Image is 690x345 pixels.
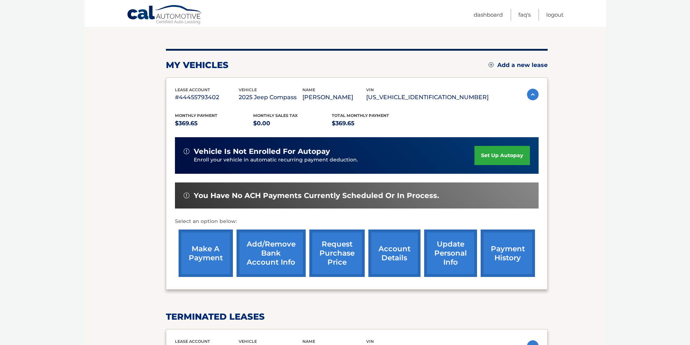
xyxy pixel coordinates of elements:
[175,118,254,129] p: $369.65
[366,339,374,344] span: vin
[474,146,530,165] a: set up autopay
[366,87,374,92] span: vin
[194,156,475,164] p: Enroll your vehicle in automatic recurring payment deduction.
[309,230,365,277] a: request purchase price
[424,230,477,277] a: update personal info
[166,60,229,71] h2: my vehicles
[481,230,535,277] a: payment history
[527,89,539,100] img: accordion-active.svg
[175,217,539,226] p: Select an option below:
[175,87,210,92] span: lease account
[366,92,489,102] p: [US_VEHICLE_IDENTIFICATION_NUMBER]
[518,9,531,21] a: FAQ's
[546,9,564,21] a: Logout
[253,113,298,118] span: Monthly sales Tax
[184,148,189,154] img: alert-white.svg
[194,147,330,156] span: vehicle is not enrolled for autopay
[127,5,203,26] a: Cal Automotive
[489,62,548,69] a: Add a new lease
[237,230,306,277] a: Add/Remove bank account info
[368,230,421,277] a: account details
[332,113,389,118] span: Total Monthly Payment
[175,339,210,344] span: lease account
[253,118,332,129] p: $0.00
[239,87,257,92] span: vehicle
[239,92,302,102] p: 2025 Jeep Compass
[489,62,494,67] img: add.svg
[302,87,315,92] span: name
[175,92,239,102] p: #44455793402
[332,118,410,129] p: $369.65
[166,311,548,322] h2: terminated leases
[194,191,439,200] span: You have no ACH payments currently scheduled or in process.
[302,92,366,102] p: [PERSON_NAME]
[175,113,217,118] span: Monthly Payment
[184,193,189,198] img: alert-white.svg
[179,230,233,277] a: make a payment
[474,9,503,21] a: Dashboard
[239,339,257,344] span: vehicle
[302,339,315,344] span: name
